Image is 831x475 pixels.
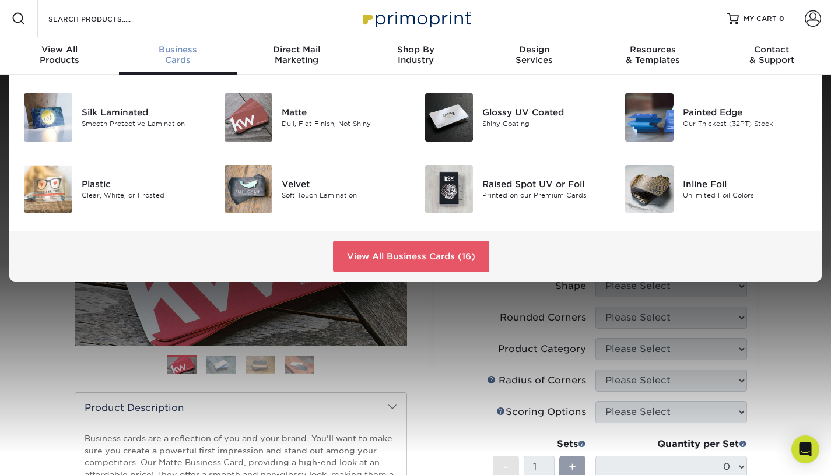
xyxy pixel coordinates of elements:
[356,44,475,55] span: Shop By
[47,12,161,26] input: SEARCH PRODUCTS.....
[224,160,407,218] a: Velvet Business Cards Velvet Soft Touch Lamination
[594,44,713,65] div: & Templates
[356,44,475,65] div: Industry
[119,37,238,75] a: BusinessCards
[475,44,594,65] div: Services
[237,44,356,55] span: Direct Mail
[712,44,831,55] span: Contact
[475,44,594,55] span: Design
[282,106,406,119] div: Matte
[82,106,206,119] div: Silk Laminated
[683,119,808,129] div: Our Thickest (32PT) Stock
[594,37,713,75] a: Resources& Templates
[237,37,356,75] a: Direct MailMarketing
[712,44,831,65] div: & Support
[425,165,474,213] img: Raised Spot UV or Foil Business Cards
[82,178,206,191] div: Plastic
[23,160,206,218] a: Plastic Business Cards Plastic Clear, White, or Frosted
[24,93,72,142] img: Silk Laminated Business Cards
[779,15,784,23] span: 0
[625,89,808,146] a: Painted Edge Business Cards Painted Edge Our Thickest (32PT) Stock
[23,89,206,146] a: Silk Laminated Business Cards Silk Laminated Smooth Protective Lamination
[425,89,608,146] a: Glossy UV Coated Business Cards Glossy UV Coated Shiny Coating
[282,191,406,200] div: Soft Touch Lamination
[24,165,72,213] img: Plastic Business Cards
[82,119,206,129] div: Smooth Protective Lamination
[683,191,808,200] div: Unlimited Foil Colors
[475,37,594,75] a: DesignServices
[482,178,607,191] div: Raised Spot UV or Foil
[119,44,238,65] div: Cards
[744,14,777,24] span: MY CART
[425,160,608,218] a: Raised Spot UV or Foil Business Cards Raised Spot UV or Foil Printed on our Premium Cards
[594,44,713,55] span: Resources
[791,435,819,463] div: Open Intercom Messenger
[625,165,674,213] img: Inline Foil Business Cards
[482,119,607,129] div: Shiny Coating
[712,37,831,75] a: Contact& Support
[683,106,808,119] div: Painted Edge
[425,93,474,142] img: Glossy UV Coated Business Cards
[625,160,808,218] a: Inline Foil Business Cards Inline Foil Unlimited Foil Colors
[225,165,273,213] img: Velvet Business Cards
[482,191,607,200] div: Printed on our Premium Cards
[225,93,273,142] img: Matte Business Cards
[356,37,475,75] a: Shop ByIndustry
[119,44,238,55] span: Business
[482,106,607,119] div: Glossy UV Coated
[237,44,356,65] div: Marketing
[333,241,489,272] a: View All Business Cards (16)
[282,178,406,191] div: Velvet
[625,93,674,142] img: Painted Edge Business Cards
[357,6,474,31] img: Primoprint
[82,191,206,200] div: Clear, White, or Frosted
[282,119,406,129] div: Dull, Flat Finish, Not Shiny
[224,89,407,146] a: Matte Business Cards Matte Dull, Flat Finish, Not Shiny
[683,178,808,191] div: Inline Foil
